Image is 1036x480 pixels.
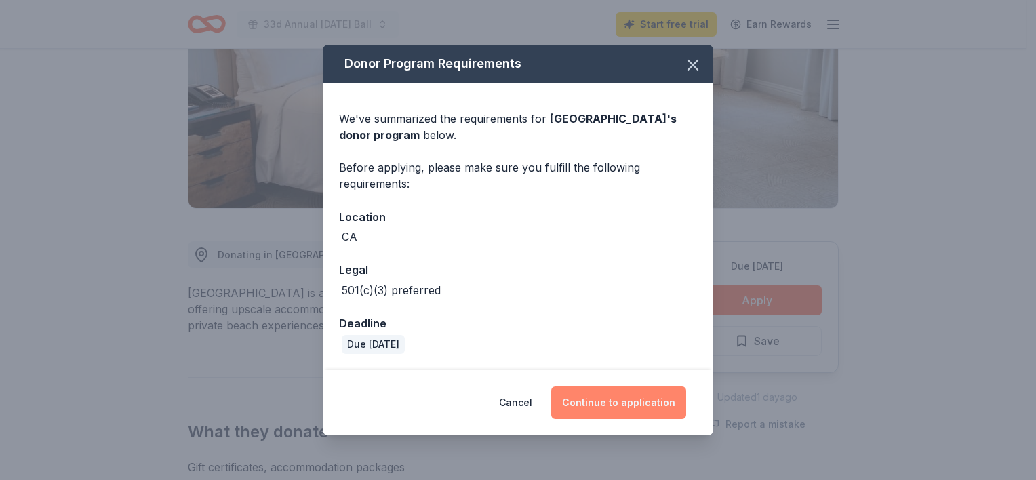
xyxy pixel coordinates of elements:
[339,208,697,226] div: Location
[339,159,697,192] div: Before applying, please make sure you fulfill the following requirements:
[342,228,357,245] div: CA
[342,335,405,354] div: Due [DATE]
[499,386,532,419] button: Cancel
[339,315,697,332] div: Deadline
[342,282,441,298] div: 501(c)(3) preferred
[323,45,713,83] div: Donor Program Requirements
[339,261,697,279] div: Legal
[551,386,686,419] button: Continue to application
[339,111,697,143] div: We've summarized the requirements for below.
